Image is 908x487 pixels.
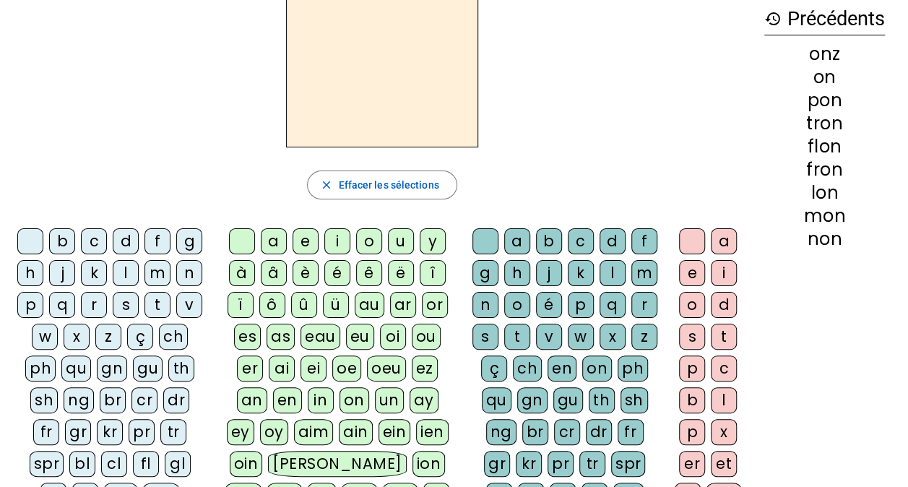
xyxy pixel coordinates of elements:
div: ien [416,419,449,445]
div: oin [230,451,263,477]
div: on [340,387,369,413]
div: gr [484,451,510,477]
div: oeu [367,355,406,382]
div: h [17,260,43,286]
div: gr [65,419,91,445]
div: j [49,260,75,286]
div: or [422,292,448,318]
div: l [600,260,626,286]
div: d [113,228,139,254]
div: n [472,292,498,318]
div: b [536,228,562,254]
div: é [324,260,350,286]
div: lon [764,184,885,202]
div: as [267,324,295,350]
div: o [356,228,382,254]
div: in [308,387,334,413]
div: dr [586,419,612,445]
div: non [764,230,885,248]
div: ph [618,355,648,382]
div: dr [163,387,189,413]
div: b [49,228,75,254]
div: a [261,228,287,254]
div: â [261,260,287,286]
div: s [679,324,705,350]
div: th [589,387,615,413]
div: ng [64,387,94,413]
div: a [504,228,530,254]
span: Effacer les sélections [338,176,438,194]
div: bl [69,451,95,477]
div: eu [346,324,374,350]
div: m [144,260,170,286]
div: [PERSON_NAME] [268,451,406,477]
div: ey [227,419,254,445]
div: e [293,228,319,254]
div: k [568,260,594,286]
div: ü [323,292,349,318]
div: l [113,260,139,286]
div: a [711,228,737,254]
div: f [631,228,657,254]
div: fr [618,419,644,445]
div: ch [159,324,188,350]
div: au [355,292,384,318]
div: ai [269,355,295,382]
div: cr [131,387,157,413]
div: t [711,324,737,350]
div: qu [61,355,91,382]
div: spr [30,451,64,477]
div: d [600,228,626,254]
div: h [504,260,530,286]
div: ph [25,355,56,382]
h3: Précédents [764,3,885,35]
div: l [711,387,737,413]
div: pr [548,451,574,477]
div: un [375,387,404,413]
div: x [600,324,626,350]
div: es [234,324,261,350]
button: Effacer les sélections [307,171,457,199]
div: ein [379,419,411,445]
div: on [582,355,612,382]
div: g [472,260,498,286]
div: gn [517,387,548,413]
div: q [600,292,626,318]
div: é [536,292,562,318]
div: fl [133,451,159,477]
div: p [679,419,705,445]
div: ô [259,292,285,318]
div: w [32,324,58,350]
div: an [237,387,267,413]
div: r [631,292,657,318]
div: y [420,228,446,254]
div: î [420,260,446,286]
div: z [631,324,657,350]
div: q [49,292,75,318]
div: oe [332,355,361,382]
div: ay [410,387,438,413]
div: w [568,324,594,350]
div: br [100,387,126,413]
div: gn [97,355,127,382]
div: c [568,228,594,254]
div: et [711,451,737,477]
div: s [472,324,498,350]
div: e [679,260,705,286]
div: eau [300,324,340,350]
div: oi [380,324,406,350]
div: j [536,260,562,286]
div: mon [764,207,885,225]
div: m [631,260,657,286]
div: r [81,292,107,318]
div: x [64,324,90,350]
div: ë [388,260,414,286]
div: gu [553,387,583,413]
div: t [144,292,170,318]
div: s [113,292,139,318]
div: cr [554,419,580,445]
div: tr [160,419,186,445]
div: en [548,355,576,382]
div: kr [97,419,123,445]
div: k [81,260,107,286]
